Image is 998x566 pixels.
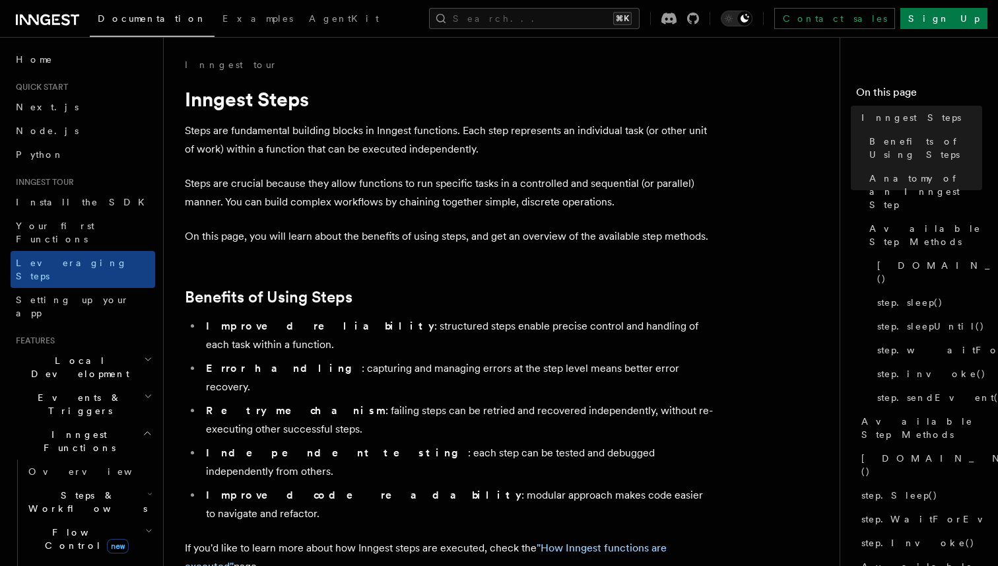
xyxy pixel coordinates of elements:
button: Steps & Workflows [23,483,155,520]
span: Next.js [16,102,79,112]
a: Overview [23,460,155,483]
a: Your first Functions [11,214,155,251]
span: Events & Triggers [11,391,144,417]
a: step.sleep() [872,291,982,314]
span: step.Sleep() [861,489,938,502]
a: Anatomy of an Inngest Step [864,166,982,217]
a: Python [11,143,155,166]
strong: Independent testing [206,446,468,459]
a: Examples [215,4,301,36]
a: step.sendEvent() [872,386,982,409]
span: step.Invoke() [861,536,975,549]
a: [DOMAIN_NAME]() [872,254,982,291]
a: Available Step Methods [864,217,982,254]
span: Install the SDK [16,197,152,207]
a: Sign Up [900,8,987,29]
li: : capturing and managing errors at the step level means better error recovery. [202,359,713,396]
a: Inngest tour [185,58,277,71]
span: Features [11,336,55,346]
strong: Improved code readability [206,489,521,501]
span: new [107,539,129,553]
span: Steps & Workflows [23,489,147,515]
a: Benefits of Using Steps [864,129,982,166]
button: Events & Triggers [11,386,155,423]
span: Anatomy of an Inngest Step [869,172,982,211]
a: Node.js [11,119,155,143]
h1: Inngest Steps [185,87,713,111]
a: Leveraging Steps [11,251,155,288]
li: : modular approach makes code easier to navigate and refactor. [202,486,713,523]
a: step.WaitForEvent() [856,507,982,531]
span: Local Development [11,354,144,380]
button: Flow Controlnew [23,520,155,557]
li: : failing steps can be retried and recovered independently, without re-executing other successful... [202,402,713,439]
a: step.sleepUntil() [872,314,982,338]
h4: On this page [856,85,982,106]
span: Python [16,149,64,160]
a: AgentKit [301,4,387,36]
li: : each step can be tested and debugged independently from others. [202,444,713,481]
p: Steps are crucial because they allow functions to run specific tasks in a controlled and sequenti... [185,174,713,211]
span: Node.js [16,125,79,136]
span: Home [16,53,53,66]
span: Benefits of Using Steps [869,135,982,161]
button: Toggle dark mode [721,11,752,26]
span: step.invoke() [877,367,986,380]
a: step.Invoke() [856,531,982,555]
a: Documentation [90,4,215,37]
span: step.sleep() [877,296,943,309]
p: On this page, you will learn about the benefits of using steps, and get an overview of the availa... [185,227,713,246]
span: Leveraging Steps [16,258,127,281]
span: Overview [28,466,164,477]
span: Examples [222,13,293,24]
span: Your first Functions [16,221,94,244]
strong: Improved reliability [206,320,434,332]
span: Documentation [98,13,207,24]
span: Quick start [11,82,68,92]
span: Inngest Functions [11,428,143,454]
span: AgentKit [309,13,379,24]
kbd: ⌘K [613,12,632,25]
a: [DOMAIN_NAME]() [856,446,982,483]
button: Search...⌘K [429,8,640,29]
span: Flow Control [23,526,145,552]
p: Steps are fundamental building blocks in Inngest functions. Each step represents an individual ta... [185,122,713,159]
a: Install the SDK [11,190,155,214]
a: Next.js [11,95,155,119]
a: step.invoke() [872,362,982,386]
a: Setting up your app [11,288,155,325]
span: Inngest tour [11,177,74,188]
strong: Error handling [206,362,362,374]
a: Benefits of Using Steps [185,288,352,306]
span: Setting up your app [16,295,129,318]
span: Inngest Steps [861,111,961,124]
a: step.waitForEvent() [872,338,982,362]
a: Inngest Steps [856,106,982,129]
a: step.Sleep() [856,483,982,507]
button: Inngest Functions [11,423,155,460]
a: Contact sales [774,8,895,29]
span: Available Step Methods [861,415,982,441]
span: step.sleepUntil() [877,320,985,333]
strong: Retry mechanism [206,404,385,417]
li: : structured steps enable precise control and handling of each task within a function. [202,317,713,354]
span: Available Step Methods [869,222,982,248]
button: Local Development [11,349,155,386]
a: Home [11,48,155,71]
a: Available Step Methods [856,409,982,446]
